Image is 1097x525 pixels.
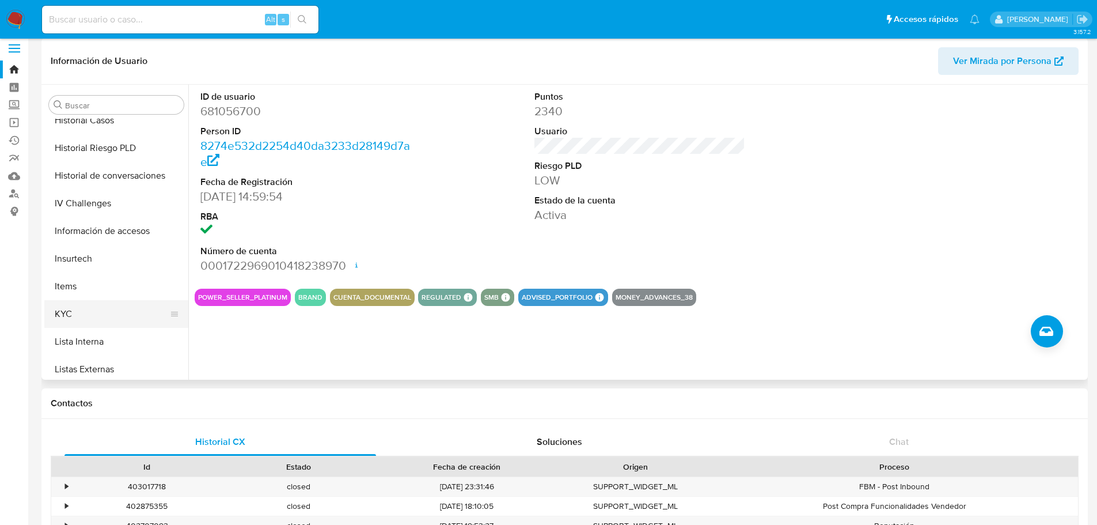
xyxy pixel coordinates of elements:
div: SUPPORT_WIDGET_ML [560,477,711,496]
span: Chat [889,435,909,448]
input: Buscar usuario o caso... [42,12,318,27]
h1: Contactos [51,398,1079,409]
button: Listas Externas [44,356,188,383]
dt: RBA [200,210,412,223]
button: Items [44,273,188,300]
dd: Activa [534,207,746,223]
div: Proceso [719,461,1070,473]
dt: Fecha de Registración [200,176,412,188]
dd: 0001722969010418238970 [200,258,412,274]
div: 403017718 [71,477,223,496]
div: SUPPORT_WIDGET_ML [560,497,711,516]
div: Estado [231,461,366,473]
dt: Riesgo PLD [534,160,746,172]
div: • [65,501,68,512]
div: 402875355 [71,497,223,516]
button: Insurtech [44,245,188,273]
span: Alt [266,14,275,25]
dd: [DATE] 14:59:54 [200,188,412,205]
button: Información de accesos [44,217,188,245]
button: Historial Casos [44,107,188,134]
div: FBM - Post Inbound [711,477,1078,496]
div: Id [79,461,215,473]
div: closed [223,477,374,496]
dt: Puntos [534,90,746,103]
dt: Person ID [200,125,412,138]
dd: 2340 [534,103,746,119]
div: Fecha de creación [382,461,552,473]
dt: ID de usuario [200,90,412,103]
span: Historial CX [195,435,245,448]
div: [DATE] 18:10:05 [374,497,560,516]
button: Lista Interna [44,328,188,356]
dd: LOW [534,172,746,188]
dt: Número de cuenta [200,245,412,258]
div: Origen [568,461,703,473]
span: Accesos rápidos [894,13,958,25]
div: • [65,481,68,492]
button: Historial Riesgo PLD [44,134,188,162]
dt: Estado de la cuenta [534,194,746,207]
button: Buscar [54,100,63,109]
button: KYC [44,300,179,328]
div: closed [223,497,374,516]
a: Salir [1076,13,1088,25]
div: Post Compra Funcionalidades Vendedor [711,497,1078,516]
a: Notificaciones [970,14,980,24]
dd: 681056700 [200,103,412,119]
span: Ver Mirada por Persona [953,47,1052,75]
span: s [282,14,285,25]
a: 8274e532d2254d40da3233d28149d7ae [200,137,410,170]
button: Historial de conversaciones [44,162,188,190]
div: [DATE] 23:31:46 [374,477,560,496]
button: IV Challenges [44,190,188,217]
button: search-icon [290,12,314,28]
dt: Usuario [534,125,746,138]
p: marianathalie.grajeda@mercadolibre.com.mx [1007,14,1072,25]
button: Ver Mirada por Persona [938,47,1079,75]
input: Buscar [65,100,179,111]
h1: Información de Usuario [51,55,147,67]
span: Soluciones [537,435,582,448]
